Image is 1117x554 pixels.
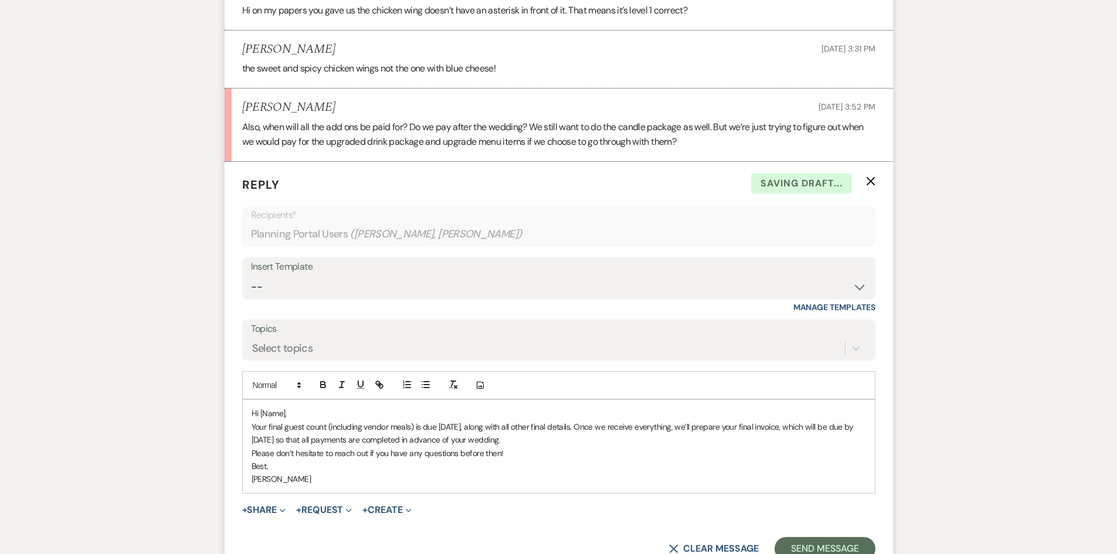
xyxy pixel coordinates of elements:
p: [PERSON_NAME] [252,473,866,485]
button: Share [242,505,286,515]
button: Clear message [669,544,758,553]
span: [DATE] 3:52 PM [819,101,875,112]
a: Manage Templates [793,302,875,312]
p: Also, when will all the add ons be paid for? Do we pay after the wedding? We still want to do the... [242,120,875,149]
span: + [296,505,301,515]
span: ( [PERSON_NAME], [PERSON_NAME] ) [350,226,522,242]
p: Please don’t hesitate to reach out if you have any questions before then! [252,447,866,460]
span: Saving draft... [751,174,852,193]
h5: [PERSON_NAME] [242,100,335,115]
button: Create [362,505,411,515]
div: Select topics [252,341,313,356]
p: Your final guest count (including vendor meals) is due [DATE], along with all other final details... [252,420,866,447]
p: Hi [Name], [252,407,866,420]
div: Planning Portal Users [251,223,867,246]
p: Best, [252,460,866,473]
button: Request [296,505,352,515]
h5: [PERSON_NAME] [242,42,335,57]
span: Reply [242,177,280,192]
p: Recipients* [251,208,867,223]
label: Topics [251,321,867,338]
span: + [362,505,368,515]
p: Hi on my papers you gave us the chicken wing doesn’t have an asterisk in front of it. That means ... [242,3,875,18]
div: Insert Template [251,259,867,276]
span: + [242,505,247,515]
p: the sweet and spicy chicken wings not the one with blue cheese! [242,61,875,76]
span: [DATE] 3:31 PM [821,43,875,54]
